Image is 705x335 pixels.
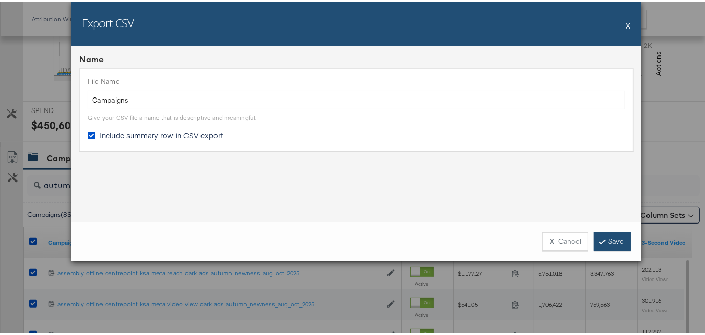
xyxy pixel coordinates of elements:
[550,234,554,244] strong: X
[542,230,588,249] button: XCancel
[594,230,631,249] a: Save
[99,128,223,138] span: Include summary row in CSV export
[82,13,134,29] h2: Export CSV
[88,75,625,85] label: File Name
[88,111,256,120] div: Give your CSV file a name that is descriptive and meaningful.
[625,13,631,34] button: X
[79,51,634,63] div: Name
